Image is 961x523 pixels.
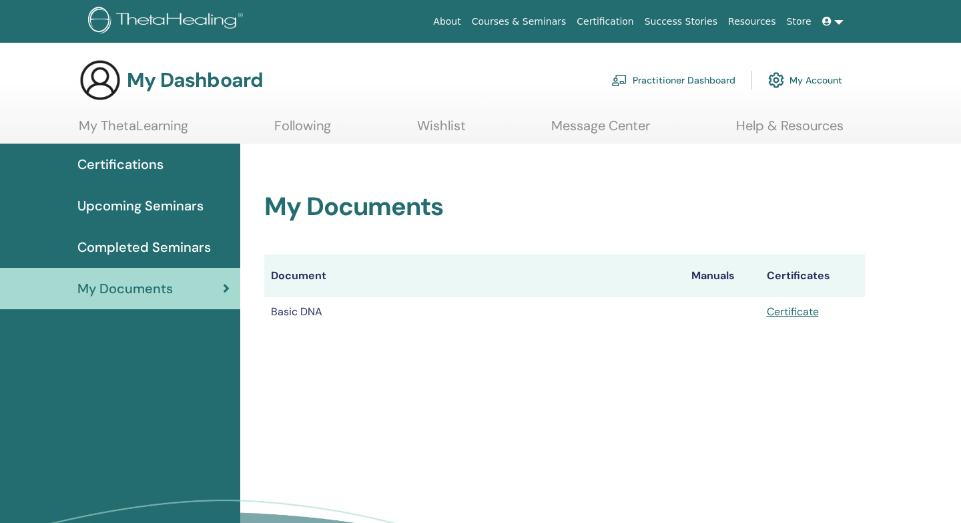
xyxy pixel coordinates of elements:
[768,65,842,95] a: My Account
[264,192,865,222] h2: My Documents
[768,69,784,92] img: cog.svg
[466,9,572,34] a: Courses & Seminars
[77,154,164,174] span: Certifications
[79,59,121,102] img: generic-user-icon.jpg
[611,74,627,86] img: chalkboard-teacher.svg
[639,9,723,34] a: Success Stories
[685,254,760,297] th: Manuals
[77,196,204,216] span: Upcoming Seminars
[551,118,650,144] a: Message Center
[723,9,781,34] a: Resources
[736,118,844,144] a: Help & Resources
[264,297,685,327] td: Basic DNA
[264,254,685,297] th: Document
[611,65,735,95] a: Practitioner Dashboard
[77,237,211,257] span: Completed Seminars
[417,118,466,144] a: Wishlist
[274,118,331,144] a: Following
[77,279,173,299] span: My Documents
[127,68,263,92] h3: My Dashboard
[79,118,188,144] a: My ThetaLearning
[760,254,866,297] th: Certificates
[88,7,248,37] img: logo.png
[767,305,819,319] a: Certificate
[781,9,817,34] a: Store
[571,9,639,34] a: Certification
[428,9,466,34] a: About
